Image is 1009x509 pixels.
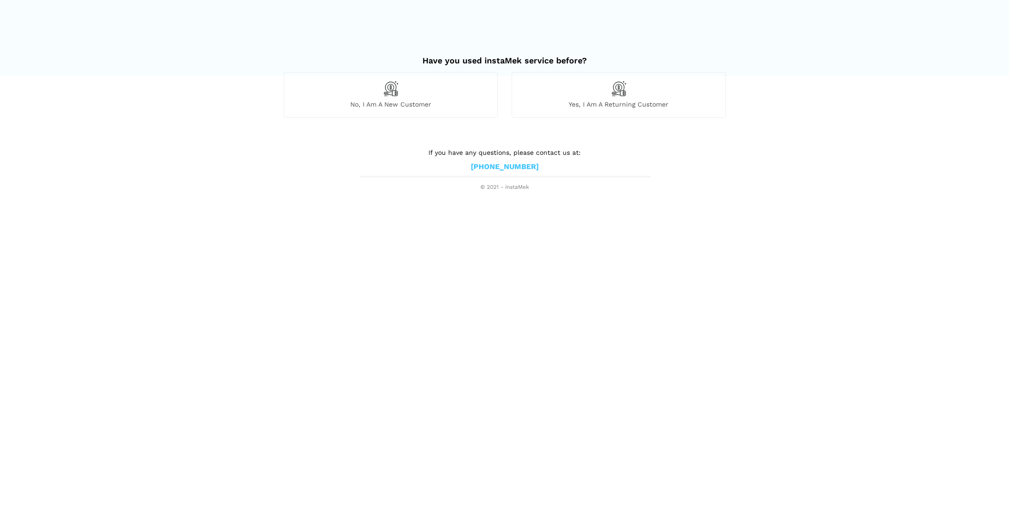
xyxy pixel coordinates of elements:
[512,100,725,108] span: Yes, I am a returning customer
[284,100,497,108] span: No, I am a new customer
[360,147,650,158] p: If you have any questions, please contact us at:
[360,184,650,191] span: © 2021 - instaMek
[471,162,539,172] a: [PHONE_NUMBER]
[284,46,726,66] h2: Have you used instaMek service before?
